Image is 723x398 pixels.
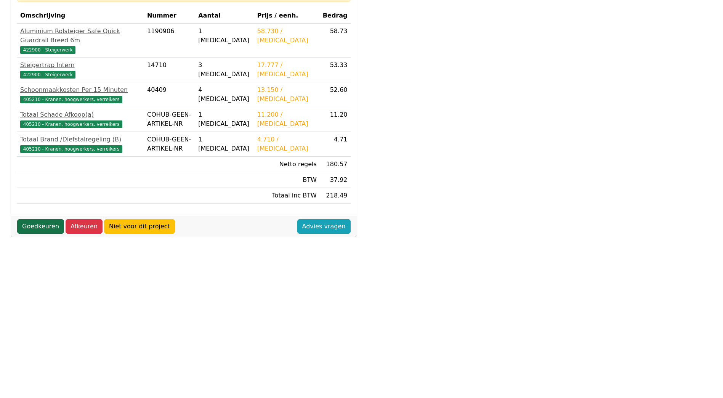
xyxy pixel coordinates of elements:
td: 11.20 [320,107,351,132]
a: Totaal Brand /Diefstalregeling (B)405210 - Kranen, hoogwerkers, verreikers [20,135,141,153]
td: 53.33 [320,58,351,82]
a: Schoonmaakkosten Per 15 Minuten405210 - Kranen, hoogwerkers, verreikers [20,85,141,104]
div: 1 [MEDICAL_DATA] [198,27,251,45]
th: Aantal [195,8,254,24]
div: 4 [MEDICAL_DATA] [198,85,251,104]
div: Totaal Schade Afkoop(a) [20,110,141,119]
th: Bedrag [320,8,351,24]
td: COHUB-GEEN-ARTIKEL-NR [144,132,195,157]
td: 218.49 [320,188,351,204]
div: 11.200 / [MEDICAL_DATA] [257,110,317,128]
a: Aluminium Rolsteiger Safe Quick Guardrail Breed 6m422900 - Steigerwerk [20,27,141,54]
div: Aluminium Rolsteiger Safe Quick Guardrail Breed 6m [20,27,141,45]
span: 405210 - Kranen, hoogwerkers, verreikers [20,145,122,153]
div: 17.777 / [MEDICAL_DATA] [257,61,317,79]
td: 4.71 [320,132,351,157]
td: BTW [254,172,320,188]
td: 1190906 [144,24,195,58]
th: Omschrijving [17,8,144,24]
td: 37.92 [320,172,351,188]
div: 13.150 / [MEDICAL_DATA] [257,85,317,104]
th: Nummer [144,8,195,24]
div: Totaal Brand /Diefstalregeling (B) [20,135,141,144]
td: Netto regels [254,157,320,172]
span: 422900 - Steigerwerk [20,46,75,54]
td: 52.60 [320,82,351,107]
div: Schoonmaakkosten Per 15 Minuten [20,85,141,95]
div: Steigertrap Intern [20,61,141,70]
div: 58.730 / [MEDICAL_DATA] [257,27,317,45]
span: 405210 - Kranen, hoogwerkers, verreikers [20,120,122,128]
td: 40409 [144,82,195,107]
a: Totaal Schade Afkoop(a)405210 - Kranen, hoogwerkers, verreikers [20,110,141,128]
div: 4.710 / [MEDICAL_DATA] [257,135,317,153]
td: COHUB-GEEN-ARTIKEL-NR [144,107,195,132]
td: Totaal inc BTW [254,188,320,204]
a: Steigertrap Intern422900 - Steigerwerk [20,61,141,79]
span: 422900 - Steigerwerk [20,71,75,79]
a: Advies vragen [297,219,351,234]
div: 3 [MEDICAL_DATA] [198,61,251,79]
td: 180.57 [320,157,351,172]
td: 14710 [144,58,195,82]
div: 1 [MEDICAL_DATA] [198,110,251,128]
a: Niet voor dit project [104,219,175,234]
td: 58.73 [320,24,351,58]
a: Goedkeuren [17,219,64,234]
div: 1 [MEDICAL_DATA] [198,135,251,153]
a: Afkeuren [66,219,103,234]
th: Prijs / eenh. [254,8,320,24]
span: 405210 - Kranen, hoogwerkers, verreikers [20,96,122,103]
